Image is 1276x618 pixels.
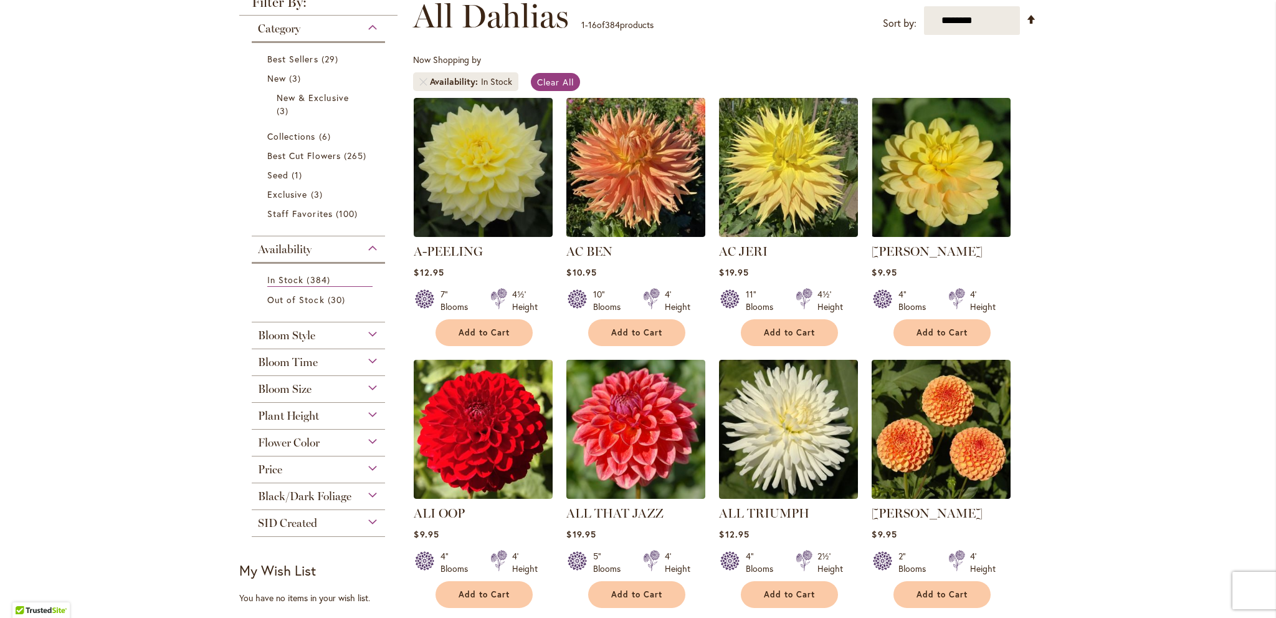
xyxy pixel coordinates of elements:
[719,228,858,239] a: AC Jeri
[741,319,838,346] button: Add to Cart
[267,188,307,200] span: Exclusive
[267,188,373,201] a: Exclusive
[512,550,538,575] div: 4' Height
[746,288,781,313] div: 11" Blooms
[611,589,662,600] span: Add to Cart
[267,294,325,306] span: Out of Stock
[531,73,580,91] a: Clear All
[817,288,843,313] div: 4½' Height
[593,550,628,575] div: 5" Blooms
[414,266,444,278] span: $12.95
[665,550,690,575] div: 4' Height
[414,98,553,237] img: A-Peeling
[414,490,553,501] a: ALI OOP
[898,550,933,575] div: 2" Blooms
[292,168,305,181] span: 1
[267,149,373,162] a: Best Cut Flowers
[581,15,654,35] p: - of products
[414,228,553,239] a: A-Peeling
[459,327,510,338] span: Add to Cart
[258,355,318,369] span: Bloom Time
[872,98,1011,237] img: AHOY MATEY
[267,150,341,162] span: Best Cut Flowers
[917,589,968,600] span: Add to Cart
[328,293,348,306] span: 30
[872,244,983,259] a: [PERSON_NAME]
[872,506,983,521] a: [PERSON_NAME]
[566,360,705,499] img: ALL THAT JAZZ
[277,104,292,117] span: 3
[719,490,858,501] a: ALL TRIUMPH
[239,561,316,579] strong: My Wish List
[566,490,705,501] a: ALL THAT JAZZ
[258,329,315,342] span: Bloom Style
[764,327,815,338] span: Add to Cart
[817,550,843,575] div: 2½' Height
[267,208,333,220] span: Staff Favorites
[336,207,361,220] span: 100
[414,244,483,259] a: A-PEELING
[741,581,838,608] button: Add to Cart
[440,550,475,575] div: 4" Blooms
[414,360,553,499] img: ALI OOP
[258,243,312,256] span: Availability
[436,319,533,346] button: Add to Cart
[267,72,286,84] span: New
[883,12,917,35] label: Sort by:
[307,273,333,286] span: 384
[893,319,991,346] button: Add to Cart
[258,463,282,476] span: Price
[566,528,596,540] span: $19.95
[481,75,512,88] div: In Stock
[267,130,373,143] a: Collections
[566,506,664,521] a: ALL THAT JAZZ
[872,528,897,540] span: $9.95
[258,409,319,423] span: Plant Height
[277,91,363,117] a: New &amp; Exclusive
[258,490,351,503] span: Black/Dark Foliage
[319,130,334,143] span: 6
[665,288,690,313] div: 4' Height
[537,76,574,88] span: Clear All
[566,244,612,259] a: AC BEN
[436,581,533,608] button: Add to Cart
[258,516,317,530] span: SID Created
[258,22,300,36] span: Category
[267,72,373,85] a: New
[872,490,1011,501] a: AMBER QUEEN
[566,98,705,237] img: AC BEN
[258,382,312,396] span: Bloom Size
[267,293,373,306] a: Out of Stock 30
[344,149,369,162] span: 265
[289,72,304,85] span: 3
[719,528,749,540] span: $12.95
[872,228,1011,239] a: AHOY MATEY
[267,53,318,65] span: Best Sellers
[581,19,585,31] span: 1
[588,19,597,31] span: 16
[512,288,538,313] div: 4½' Height
[898,288,933,313] div: 4" Blooms
[413,54,481,65] span: Now Shopping by
[719,244,768,259] a: AC JERI
[267,52,373,65] a: Best Sellers
[970,550,996,575] div: 4' Height
[917,327,968,338] span: Add to Cart
[9,574,44,609] iframe: Launch Accessibility Center
[746,550,781,575] div: 4" Blooms
[764,589,815,600] span: Add to Cart
[459,589,510,600] span: Add to Cart
[267,274,303,286] span: In Stock
[414,528,439,540] span: $9.95
[611,327,662,338] span: Add to Cart
[430,75,481,88] span: Availability
[719,506,809,521] a: ALL TRIUMPH
[588,581,685,608] button: Add to Cart
[719,360,858,499] img: ALL TRIUMPH
[440,288,475,313] div: 7" Blooms
[277,92,349,104] span: New & Exclusive
[566,228,705,239] a: AC BEN
[267,273,373,287] a: In Stock 384
[593,288,628,313] div: 10" Blooms
[970,288,996,313] div: 4' Height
